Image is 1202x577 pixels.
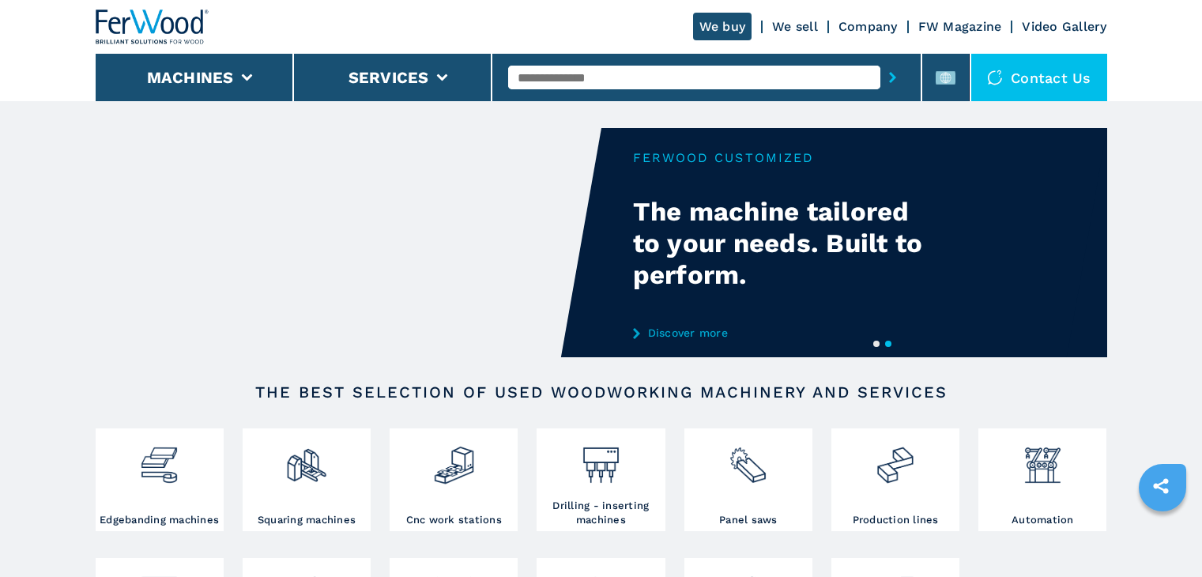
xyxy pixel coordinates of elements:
iframe: Chat [1135,506,1190,565]
a: Production lines [831,428,959,531]
button: 2 [885,341,891,347]
h3: Automation [1012,513,1074,527]
a: sharethis [1141,466,1181,506]
a: Panel saws [684,428,812,531]
h3: Cnc work stations [406,513,502,527]
a: Video Gallery [1022,19,1106,34]
img: automazione.png [1022,432,1064,486]
h3: Production lines [853,513,939,527]
img: bordatrici_1.png [138,432,180,486]
a: Edgebanding machines [96,428,224,531]
a: We sell [772,19,818,34]
video: Your browser does not support the video tag. [96,128,601,357]
a: Cnc work stations [390,428,518,531]
h3: Panel saws [719,513,778,527]
button: Machines [147,68,234,87]
a: Squaring machines [243,428,371,531]
a: Automation [978,428,1106,531]
img: centro_di_lavoro_cnc_2.png [433,432,475,486]
h2: The best selection of used woodworking machinery and services [146,383,1057,402]
a: We buy [693,13,752,40]
button: submit-button [880,59,905,96]
div: Contact us [971,54,1107,101]
a: Drilling - inserting machines [537,428,665,531]
h3: Edgebanding machines [100,513,219,527]
h3: Squaring machines [258,513,356,527]
button: Services [349,68,429,87]
button: 1 [873,341,880,347]
img: linee_di_produzione_2.png [874,432,916,486]
a: Company [838,19,898,34]
img: Ferwood [96,9,209,44]
img: foratrici_inseritrici_2.png [580,432,622,486]
img: Contact us [987,70,1003,85]
img: sezionatrici_2.png [727,432,769,486]
a: Discover more [633,326,943,339]
h3: Drilling - inserting machines [541,499,661,527]
img: squadratrici_2.png [285,432,327,486]
a: FW Magazine [918,19,1002,34]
